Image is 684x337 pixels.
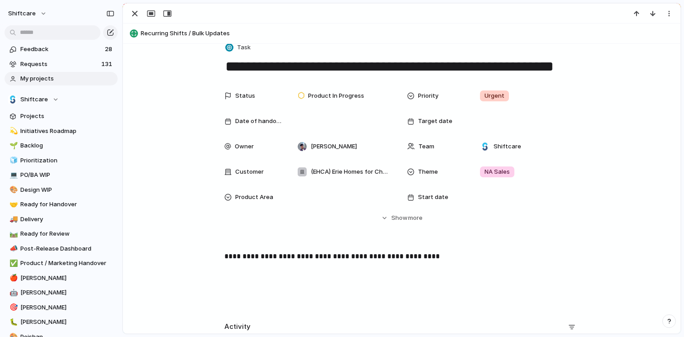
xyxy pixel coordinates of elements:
[5,109,118,123] a: Projects
[20,318,114,327] span: [PERSON_NAME]
[20,156,114,165] span: Prioritization
[494,142,521,151] span: Shiftcare
[20,127,114,136] span: Initiatives Roadmap
[20,259,114,268] span: Product / Marketing Handover
[5,183,118,197] a: 🎨Design WIP
[8,274,17,283] button: 🍎
[8,259,17,268] button: ✅
[235,167,264,176] span: Customer
[8,200,17,209] button: 🤝
[408,214,423,223] span: more
[235,91,255,100] span: Status
[235,142,254,151] span: Owner
[5,256,118,270] a: ✅Product / Marketing Handover
[418,117,452,126] span: Target date
[9,155,16,166] div: 🧊
[9,185,16,195] div: 🎨
[8,171,17,180] button: 💻
[418,193,448,202] span: Start date
[9,214,16,224] div: 🚚
[20,74,114,83] span: My projects
[4,6,52,21] button: shiftcare
[9,302,16,313] div: 🎯
[127,26,676,41] button: Recurring Shifts / Bulk Updates
[5,227,118,241] a: 🛤️Ready for Review
[20,229,114,238] span: Ready for Review
[418,91,438,100] span: Priority
[484,91,504,100] span: Urgent
[20,141,114,150] span: Backlog
[20,185,114,195] span: Design WIP
[8,9,36,18] span: shiftcare
[8,244,17,253] button: 📣
[8,185,17,195] button: 🎨
[5,154,118,167] a: 🧊Prioritization
[391,214,408,223] span: Show
[8,215,17,224] button: 🚚
[20,303,114,312] span: [PERSON_NAME]
[9,288,16,298] div: 🤖
[20,95,48,104] span: Shiftcare
[101,60,114,69] span: 131
[418,167,438,176] span: Theme
[8,141,17,150] button: 🌱
[5,168,118,182] a: 💻PO/BA WIP
[5,271,118,285] div: 🍎[PERSON_NAME]
[5,72,118,85] a: My projects
[20,200,114,209] span: Ready for Handover
[9,273,16,283] div: 🍎
[5,57,118,71] a: Requests131
[9,317,16,328] div: 🐛
[8,303,17,312] button: 🎯
[20,45,102,54] span: Feedback
[141,29,676,38] span: Recurring Shifts / Bulk Updates
[20,215,114,224] span: Delivery
[308,91,364,100] span: Product In Progress
[9,141,16,151] div: 🌱
[20,288,114,297] span: [PERSON_NAME]
[224,322,251,332] h2: Activity
[5,93,118,106] button: Shiftcare
[5,213,118,226] a: 🚚Delivery
[8,127,17,136] button: 💫
[224,210,579,226] button: Showmore
[418,142,434,151] span: Team
[311,167,389,176] span: (EHCA) Erie Homes for Children and Adults
[5,43,118,56] a: Feedback28
[9,199,16,210] div: 🤝
[9,126,16,136] div: 💫
[5,139,118,152] a: 🌱Backlog
[20,171,114,180] span: PO/BA WIP
[20,274,114,283] span: [PERSON_NAME]
[20,112,114,121] span: Projects
[235,193,273,202] span: Product Area
[8,229,17,238] button: 🛤️
[237,43,251,52] span: Task
[105,45,114,54] span: 28
[20,60,99,69] span: Requests
[9,243,16,254] div: 📣
[311,142,357,151] span: [PERSON_NAME]
[5,198,118,211] div: 🤝Ready for Handover
[5,124,118,138] a: 💫Initiatives Roadmap
[5,315,118,329] a: 🐛[PERSON_NAME]
[8,318,17,327] button: 🐛
[5,242,118,256] a: 📣Post-Release Dashboard
[8,288,17,297] button: 🤖
[20,244,114,253] span: Post-Release Dashboard
[5,286,118,299] div: 🤖[PERSON_NAME]
[484,167,510,176] span: NA Sales
[5,301,118,314] a: 🎯[PERSON_NAME]
[235,117,282,126] span: Date of handover
[9,258,16,269] div: ✅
